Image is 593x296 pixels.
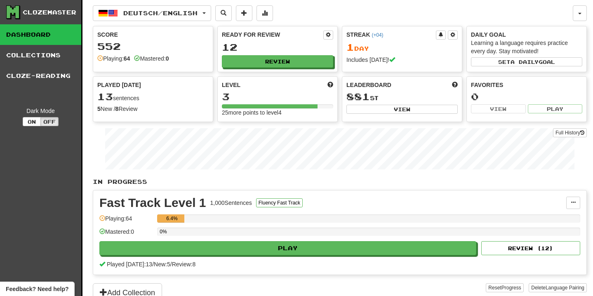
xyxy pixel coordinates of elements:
span: Language Pairing [546,285,584,291]
button: Play [99,241,476,255]
div: 6.4% [160,214,184,223]
button: Play [528,104,583,113]
span: Leaderboard [346,81,391,89]
span: Played [DATE] [97,81,141,89]
button: View [471,104,526,113]
span: Review: 8 [172,261,196,268]
div: st [346,92,458,102]
strong: 8 [115,106,119,112]
div: 1,000 Sentences [210,199,252,207]
span: Score more points to level up [327,81,333,89]
div: Mastered: 0 [99,228,153,241]
span: / [170,261,172,268]
button: More stats [256,5,273,21]
div: Mastered: [134,54,169,63]
div: Fast Track Level 1 [99,197,206,209]
p: In Progress [93,178,587,186]
span: Open feedback widget [6,285,68,293]
div: Playing: 64 [99,214,153,228]
div: Learning a language requires practice every day. Stay motivated! [471,39,582,55]
div: Clozemaster [23,8,76,16]
div: Score [97,31,209,39]
div: 25 more points to level 4 [222,108,333,117]
button: Search sentences [215,5,232,21]
button: DeleteLanguage Pairing [529,283,587,292]
a: Full History [553,128,587,137]
div: 552 [97,41,209,52]
button: Add sentence to collection [236,5,252,21]
button: On [23,117,41,126]
button: Deutsch/English [93,5,211,21]
button: Review (12) [481,241,580,255]
button: View [346,105,458,114]
span: / [152,261,154,268]
strong: 5 [97,106,101,112]
span: Deutsch / English [123,9,198,16]
span: New: 5 [154,261,170,268]
span: Level [222,81,240,89]
button: ResetProgress [486,283,523,292]
div: Streak [346,31,436,39]
div: 3 [222,92,333,102]
strong: 0 [166,55,169,62]
div: Playing: [97,54,130,63]
button: Review [222,55,333,68]
span: 1 [346,41,354,53]
strong: 64 [124,55,130,62]
div: Daily Goal [471,31,582,39]
span: 13 [97,91,113,102]
button: Seta dailygoal [471,57,582,66]
span: Progress [501,285,521,291]
div: Ready for Review [222,31,323,39]
span: Played [DATE]: 13 [107,261,152,268]
div: 0 [471,92,582,102]
a: (+04) [372,32,383,38]
div: New / Review [97,105,209,113]
div: 12 [222,42,333,52]
div: sentences [97,92,209,102]
div: Day [346,42,458,53]
button: Off [40,117,59,126]
div: Dark Mode [6,107,75,115]
div: Favorites [471,81,582,89]
button: Fluency Fast Track [256,198,303,207]
span: This week in points, UTC [452,81,458,89]
span: a daily [511,59,539,65]
span: 881 [346,91,370,102]
div: Includes [DATE]! [346,56,458,64]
